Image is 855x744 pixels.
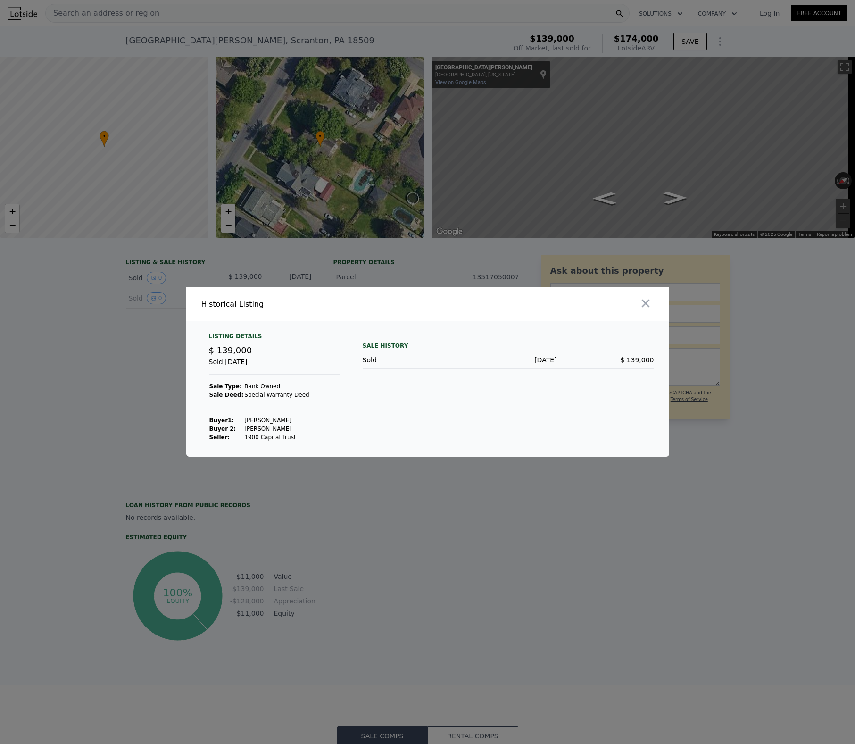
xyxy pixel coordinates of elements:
[244,425,309,433] td: [PERSON_NAME]
[363,355,460,365] div: Sold
[244,391,309,399] td: Special Warranty Deed
[209,383,242,390] strong: Sale Type:
[244,382,309,391] td: Bank Owned
[363,340,654,351] div: Sale History
[209,357,340,375] div: Sold [DATE]
[209,333,340,344] div: Listing Details
[209,392,244,398] strong: Sale Deed:
[620,356,654,364] span: $ 139,000
[201,299,424,310] div: Historical Listing
[244,433,309,442] td: 1900 Capital Trust
[209,345,252,355] span: $ 139,000
[460,355,557,365] div: [DATE]
[209,417,234,424] strong: Buyer 1 :
[244,416,309,425] td: [PERSON_NAME]
[209,434,230,441] strong: Seller :
[209,426,236,432] strong: Buyer 2:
